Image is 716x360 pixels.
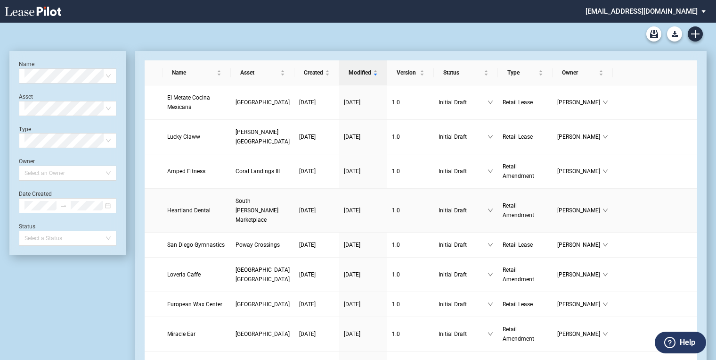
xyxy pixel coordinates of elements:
[299,99,316,106] span: [DATE]
[167,240,226,250] a: San Diego Gymnastics
[299,331,316,337] span: [DATE]
[392,240,429,250] a: 1.0
[392,329,429,339] a: 1.0
[503,300,548,309] a: Retail Lease
[344,240,382,250] a: [DATE]
[503,267,534,283] span: Retail Amendment
[304,68,323,77] span: Created
[19,223,35,230] label: Status
[19,158,35,165] label: Owner
[646,26,661,42] a: Archive
[602,168,608,174] span: down
[236,198,278,223] span: South Summerlin Marketplace
[60,202,67,209] span: swap-right
[392,207,400,214] span: 1 . 0
[236,196,290,225] a: South [PERSON_NAME] Marketplace
[236,98,290,107] a: [GEOGRAPHIC_DATA]
[167,206,226,215] a: Heartland Dental
[392,270,429,279] a: 1.0
[488,301,493,307] span: down
[344,168,360,175] span: [DATE]
[488,242,493,248] span: down
[344,207,360,214] span: [DATE]
[439,98,488,107] span: Initial Draft
[392,271,400,278] span: 1 . 0
[236,331,290,337] span: Silver Lake Village
[488,331,493,337] span: down
[19,126,31,133] label: Type
[236,265,290,284] a: [GEOGRAPHIC_DATA] [GEOGRAPHIC_DATA]
[443,68,482,77] span: Status
[397,68,418,77] span: Version
[503,301,533,308] span: Retail Lease
[167,168,205,175] span: Amped Fitness
[664,26,685,42] md-menu: Download Blank Form List
[503,325,548,343] a: Retail Amendment
[655,332,706,353] button: Help
[488,272,493,277] span: down
[439,132,488,142] span: Initial Draft
[344,99,360,106] span: [DATE]
[602,272,608,277] span: down
[602,242,608,248] span: down
[392,99,400,106] span: 1 . 0
[167,207,211,214] span: Heartland Dental
[392,242,400,248] span: 1 . 0
[503,242,533,248] span: Retail Lease
[299,134,316,140] span: [DATE]
[299,207,316,214] span: [DATE]
[667,26,682,42] button: Download Blank Form
[299,167,334,176] a: [DATE]
[392,134,400,140] span: 1 . 0
[392,168,400,175] span: 1 . 0
[392,167,429,176] a: 1.0
[688,26,703,42] a: Create new document
[602,100,608,105] span: down
[392,98,429,107] a: 1.0
[488,208,493,213] span: down
[503,163,534,179] span: Retail Amendment
[60,202,67,209] span: to
[557,132,602,142] span: [PERSON_NAME]
[344,242,360,248] span: [DATE]
[344,132,382,142] a: [DATE]
[503,201,548,220] a: Retail Amendment
[503,162,548,181] a: Retail Amendment
[439,167,488,176] span: Initial Draft
[439,270,488,279] span: Initial Draft
[167,93,226,112] a: El Metate Cocina Mexicana
[167,242,225,248] span: San Diego Gymnastics
[299,329,334,339] a: [DATE]
[392,206,429,215] a: 1.0
[299,301,316,308] span: [DATE]
[434,60,498,85] th: Status
[236,267,290,283] span: Town Center Colleyville
[299,206,334,215] a: [DATE]
[503,240,548,250] a: Retail Lease
[602,301,608,307] span: down
[344,331,360,337] span: [DATE]
[236,99,290,106] span: Plaza Mexico
[602,331,608,337] span: down
[387,60,434,85] th: Version
[299,270,334,279] a: [DATE]
[557,206,602,215] span: [PERSON_NAME]
[240,68,278,77] span: Asset
[167,300,226,309] a: European Wax Center
[167,271,201,278] span: Loveria Caffe
[439,329,488,339] span: Initial Draft
[344,270,382,279] a: [DATE]
[19,93,33,100] label: Asset
[557,240,602,250] span: [PERSON_NAME]
[299,271,316,278] span: [DATE]
[488,168,493,174] span: down
[236,300,290,309] a: [GEOGRAPHIC_DATA]
[349,68,371,77] span: Modified
[344,300,382,309] a: [DATE]
[344,134,360,140] span: [DATE]
[439,300,488,309] span: Initial Draft
[167,132,226,142] a: Lucky Claww
[392,132,429,142] a: 1.0
[507,68,537,77] span: Type
[167,94,210,110] span: El Metate Cocina Mexicana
